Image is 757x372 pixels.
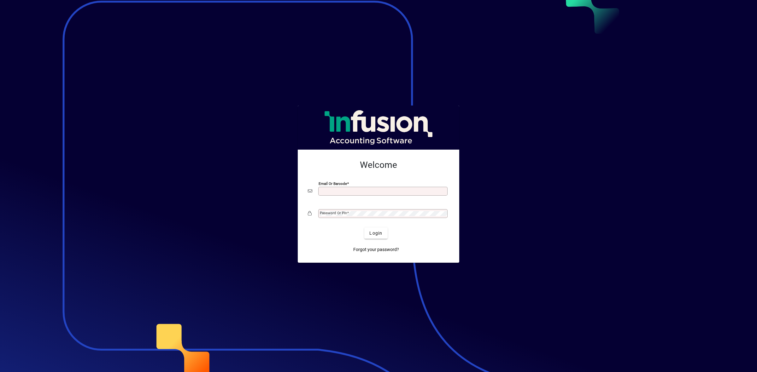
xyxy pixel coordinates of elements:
[308,160,449,170] h2: Welcome
[320,211,347,215] mat-label: Password or Pin
[319,181,347,186] mat-label: Email or Barcode
[364,227,387,239] button: Login
[353,246,399,253] span: Forgot your password?
[351,244,402,255] a: Forgot your password?
[369,230,382,237] span: Login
